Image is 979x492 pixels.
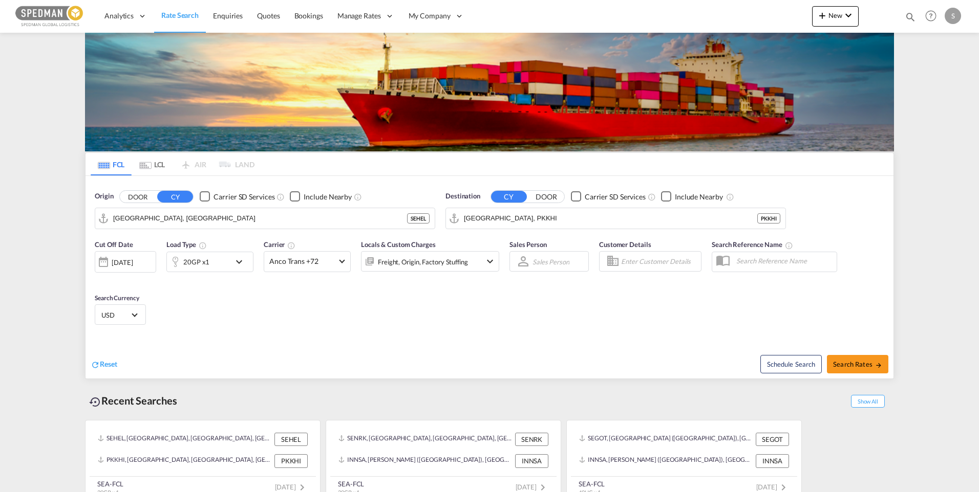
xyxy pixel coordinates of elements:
img: LCL+%26+FCL+BACKGROUND.png [85,33,894,151]
span: Reset [100,360,117,368]
span: Cut Off Date [95,240,133,249]
div: Include Nearby [304,192,352,202]
div: INNSA [756,454,789,467]
md-datepicker: Select [95,272,102,285]
span: Quotes [257,11,280,20]
button: CY [157,191,193,203]
div: Recent Searches [85,389,181,412]
md-icon: Unchecked: Search for CY (Container Yard) services for all selected carriers.Checked : Search for... [648,193,656,201]
span: Destination [445,191,480,202]
md-icon: Unchecked: Search for CY (Container Yard) services for all selected carriers.Checked : Search for... [276,193,285,201]
md-checkbox: Checkbox No Ink [200,191,274,202]
button: Search Ratesicon-arrow-right [827,355,888,373]
span: Search Currency [95,294,139,302]
md-icon: icon-refresh [91,360,100,369]
div: [DATE] [95,251,156,273]
span: [DATE] [275,483,308,491]
img: c12ca350ff1b11efb6b291369744d907.png [15,5,84,28]
span: Enquiries [213,11,243,20]
span: Rate Search [161,11,199,19]
div: Carrier SD Services [214,192,274,202]
md-icon: icon-chevron-down [233,256,250,268]
md-icon: icon-magnify [905,11,916,23]
div: Include Nearby [675,192,723,202]
div: SEA-FCL [579,479,605,488]
span: USD [101,310,130,320]
span: Manage Rates [337,11,381,21]
md-select: Select Currency: $ USDUnited States Dollar [100,307,140,322]
md-icon: Unchecked: Ignores neighbouring ports when fetching rates.Checked : Includes neighbouring ports w... [354,193,362,201]
div: SEGOT, Gothenburg (Goteborg), Sweden, Northern Europe, Europe [579,433,753,446]
md-icon: Your search will be saved by the below given name [785,241,793,250]
input: Search by Port [464,211,757,226]
span: [DATE] [756,483,790,491]
div: S [945,8,961,24]
span: Customer Details [599,240,651,249]
div: PKKHI, Karachi, Pakistan, Indian Subcontinent, Asia Pacific [98,454,272,467]
div: 20GP x1icon-chevron-down [166,252,253,272]
button: DOOR [528,191,564,203]
button: DOOR [120,191,156,203]
span: My Company [409,11,451,21]
span: Sales Person [509,240,547,249]
div: icon-refreshReset [91,359,117,370]
md-icon: The selected Trucker/Carrierwill be displayed in the rate results If the rates are from another f... [287,241,295,250]
div: Freight Origin Factory Stuffingicon-chevron-down [361,251,499,272]
div: PKKHI [757,213,780,223]
span: Carrier [264,240,295,249]
span: New [816,11,855,19]
md-icon: icon-chevron-down [842,9,855,21]
div: Help [922,7,945,26]
span: Load Type [166,240,207,249]
span: Search Rates [833,360,882,368]
md-icon: icon-backup-restore [89,396,101,408]
div: INNSA, Jawaharlal Nehru (Nhava Sheva), India, Indian Subcontinent, Asia Pacific [338,454,513,467]
span: Bookings [294,11,323,20]
div: [DATE] [112,258,133,267]
div: Origin DOOR CY Checkbox No InkUnchecked: Search for CY (Container Yard) services for all selected... [86,176,893,378]
div: SEGOT [756,433,789,446]
button: CY [491,191,527,203]
div: SENRK [515,433,548,446]
div: SEHEL [407,213,430,223]
div: 20GP x1 [183,255,209,269]
div: SEHEL, Helsingborg, Sweden, Northern Europe, Europe [98,433,272,446]
div: icon-magnify [905,11,916,27]
md-tab-item: FCL [91,153,132,175]
md-input-container: Karachi, PKKHI [446,208,785,229]
md-icon: Unchecked: Ignores neighbouring ports when fetching rates.Checked : Includes neighbouring ports w... [726,193,734,201]
md-select: Sales Person [531,254,570,269]
input: Search Reference Name [731,253,837,269]
div: SEA-FCL [97,479,123,488]
md-checkbox: Checkbox No Ink [661,191,723,202]
md-icon: icon-plus 400-fg [816,9,828,21]
div: INNSA [515,454,548,467]
md-pagination-wrapper: Use the left and right arrow keys to navigate between tabs [91,153,254,175]
div: Freight Origin Factory Stuffing [378,255,468,269]
input: Enter Customer Details [621,254,698,269]
span: Origin [95,191,113,202]
span: Analytics [104,11,134,21]
md-icon: icon-chevron-down [484,255,496,267]
div: Carrier SD Services [585,192,646,202]
span: Search Reference Name [712,240,793,249]
md-tab-item: LCL [132,153,173,175]
md-checkbox: Checkbox No Ink [290,191,352,202]
button: Note: By default Schedule search will only considerorigin ports, destination ports and cut off da... [760,355,822,373]
span: Show All [851,395,885,408]
div: SENRK, Norrkoping, Sweden, Northern Europe, Europe [338,433,513,446]
div: INNSA, Jawaharlal Nehru (Nhava Sheva), India, Indian Subcontinent, Asia Pacific [579,454,753,467]
div: SEA-FCL [338,479,364,488]
div: PKKHI [274,454,308,467]
input: Search by Port [113,211,407,226]
span: [DATE] [516,483,549,491]
span: Help [922,7,940,25]
span: Locals & Custom Charges [361,240,436,249]
md-icon: icon-arrow-right [875,362,882,369]
md-input-container: Helsingborg, SEHEL [95,208,435,229]
span: Anco Trans +72 [269,256,336,266]
md-checkbox: Checkbox No Ink [571,191,646,202]
button: icon-plus 400-fgNewicon-chevron-down [812,6,859,27]
div: SEHEL [274,433,308,446]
